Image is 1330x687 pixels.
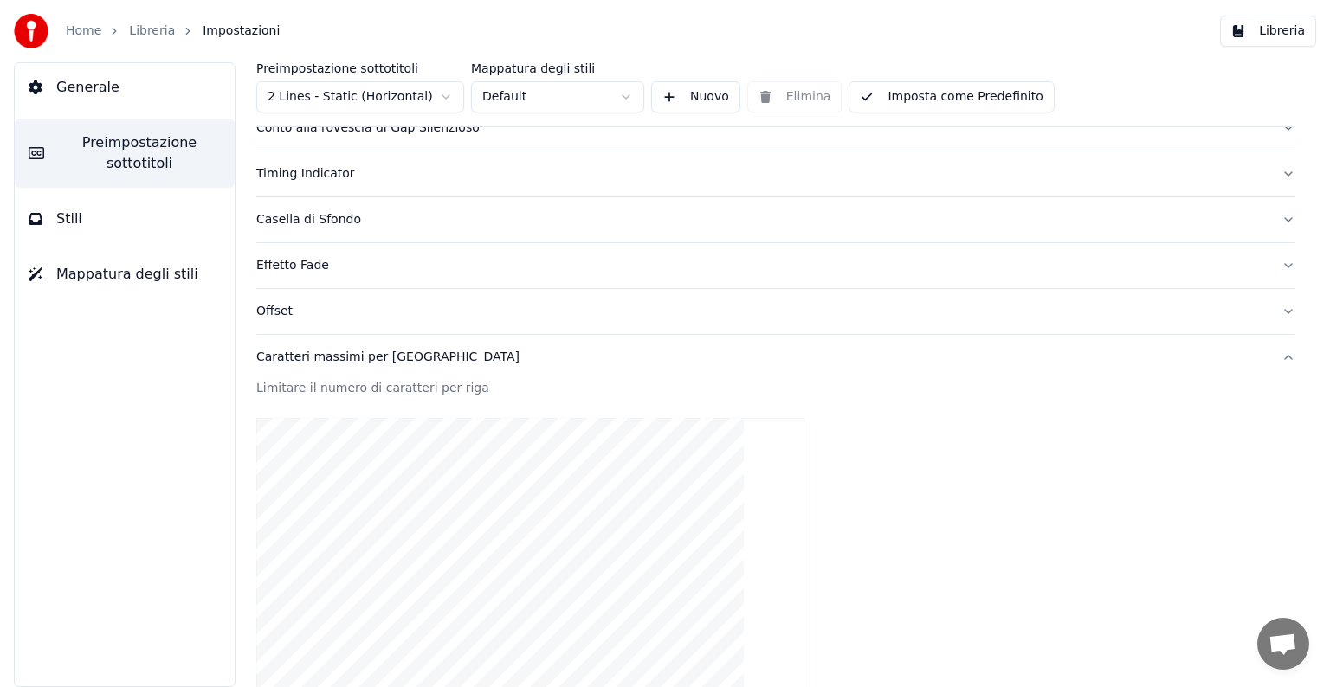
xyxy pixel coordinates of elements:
a: Home [66,22,101,40]
button: Preimpostazione sottotitoli [15,119,235,188]
div: Casella di Sfondo [256,211,1268,228]
span: Generale [56,77,119,98]
button: Nuovo [651,81,740,112]
div: Aprire la chat [1257,618,1309,670]
button: Casella di Sfondo [256,197,1295,242]
button: Libreria [1220,16,1316,47]
a: Libreria [129,22,175,40]
button: Generale [15,63,235,112]
label: Mappatura degli stili [471,62,644,74]
span: Preimpostazione sottotitoli [58,132,221,174]
button: Effetto Fade [256,243,1295,288]
span: Impostazioni [203,22,280,40]
button: Offset [256,289,1295,334]
div: Caratteri massimi per [GEOGRAPHIC_DATA] [256,349,1268,366]
button: Timing Indicator [256,151,1295,196]
button: Mappatura degli stili [15,250,235,299]
span: Mappatura degli stili [56,264,198,285]
button: Imposta come Predefinito [849,81,1054,112]
label: Preimpostazione sottotitoli [256,62,464,74]
div: Timing Indicator [256,165,1268,183]
img: youka [14,14,48,48]
span: Stili [56,209,82,229]
div: Effetto Fade [256,257,1268,274]
div: Conto alla rovescia di Gap Silenzioso [256,119,1268,137]
button: Conto alla rovescia di Gap Silenzioso [256,106,1295,151]
nav: breadcrumb [66,22,280,40]
div: Limitare il numero di caratteri per riga [256,380,1295,397]
button: Stili [15,195,235,243]
div: Offset [256,303,1268,320]
button: Caratteri massimi per [GEOGRAPHIC_DATA] [256,335,1295,380]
